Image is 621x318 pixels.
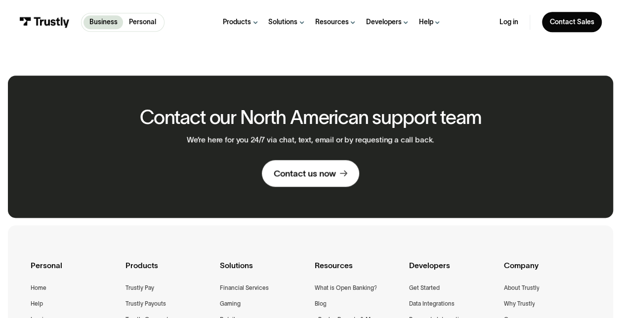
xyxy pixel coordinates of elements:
p: Business [89,17,118,28]
a: About Trustly [503,283,539,293]
h2: Contact our North American support team [140,107,481,128]
a: Gaming [220,299,241,309]
a: Get Started [409,283,440,293]
p: We’re here for you 24/7 via chat, text, email or by requesting a call back. [187,135,434,145]
a: Contact us now [262,160,359,187]
div: Products [125,259,212,283]
p: Personal [129,17,156,28]
a: What is Open Banking? [314,283,376,293]
div: Personal [31,259,117,283]
div: Resources [315,18,348,27]
a: Blog [314,299,326,309]
div: Contact us now [274,168,336,179]
div: Resources [314,259,401,283]
a: Data Integrations [409,299,455,309]
div: Products [223,18,251,27]
div: Contact Sales [549,18,594,27]
img: Trustly Logo [19,17,70,27]
a: Financial Services [220,283,269,293]
a: Log in [499,18,518,27]
a: Business [83,15,123,29]
a: Contact Sales [542,12,602,32]
a: Help [31,299,43,309]
div: Developers [366,18,402,27]
div: Help [419,18,433,27]
a: Personal [123,15,162,29]
div: Developers [409,259,496,283]
div: Solutions [268,18,297,27]
a: Why Trustly [503,299,535,309]
a: Trustly Pay [125,283,154,293]
a: Home [31,283,46,293]
div: Solutions [220,259,306,283]
a: Trustly Payouts [125,299,166,309]
div: Company [503,259,590,283]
